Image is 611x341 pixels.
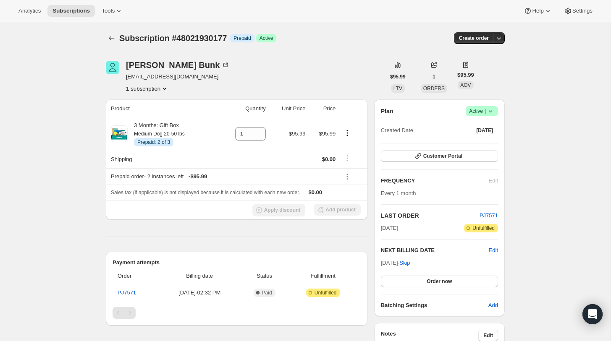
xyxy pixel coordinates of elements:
h2: Payment attempts [113,258,361,267]
a: PJ7571 [480,212,498,219]
th: Product [106,99,219,118]
span: LTV [393,86,402,91]
span: Settings [572,8,593,14]
th: Price [308,99,338,118]
span: Order now [427,278,452,285]
span: Tools [102,8,115,14]
button: Subscriptions [47,5,95,17]
span: | [485,108,486,115]
span: AOV [460,82,471,88]
span: [DATE] [381,224,398,232]
span: Skip [399,259,410,267]
button: 1 [427,71,441,83]
span: ORDERS [423,86,445,91]
button: Subscriptions [106,32,118,44]
span: Customer Portal [423,153,462,159]
h2: FREQUENCY [381,177,489,185]
h2: LAST ORDER [381,211,480,220]
h6: Batching Settings [381,301,488,310]
div: 3 Months: Gift Box [128,121,185,146]
button: Customer Portal [381,150,498,162]
nav: Pagination [113,307,361,319]
th: Quantity [219,99,268,118]
th: Order [113,267,158,285]
span: $95.99 [457,71,474,79]
button: Analytics [13,5,46,17]
span: $0.00 [322,156,336,162]
div: [PERSON_NAME] Bunk [126,61,230,69]
button: Create order [454,32,494,44]
span: [EMAIL_ADDRESS][DOMAIN_NAME] [126,73,230,81]
span: Status [243,272,285,280]
span: $95.99 [319,130,336,137]
button: Order now [381,276,498,287]
span: $95.99 [289,130,306,137]
button: $95.99 [385,71,411,83]
span: Cassandra Bunk [106,61,119,74]
span: Paid [262,289,272,296]
span: Every 1 month [381,190,416,196]
span: Billing date [161,272,239,280]
img: product img [111,125,128,142]
button: Shipping actions [341,154,354,163]
button: PJ7571 [480,211,498,220]
small: Medium Dog 20-50 lbs [134,131,185,137]
span: Prepaid: 2 of 3 [137,139,170,146]
span: Created Date [381,126,413,135]
span: Analytics [18,8,41,14]
span: Create order [459,35,489,42]
span: Help [532,8,543,14]
span: Subscription #48021930177 [119,34,227,43]
span: - $95.99 [189,172,207,181]
h2: NEXT BILLING DATE [381,246,489,255]
span: Active [260,35,273,42]
span: Add [488,301,498,310]
button: Edit [489,246,498,255]
button: Settings [559,5,598,17]
span: [DATE] · 02:32 PM [161,289,239,297]
th: Shipping [106,150,219,168]
button: Product actions [126,84,169,93]
span: Sales tax (if applicable) is not displayed because it is calculated with each new order. [111,190,300,195]
button: Help [519,5,557,17]
span: [DATE] · [381,260,410,266]
div: Open Intercom Messenger [582,304,603,324]
span: $0.00 [309,189,323,195]
button: Skip [394,256,415,270]
span: Unfulfilled [472,225,495,232]
button: [DATE] [471,125,498,136]
span: Edit [483,332,493,339]
h2: Plan [381,107,393,115]
span: Subscriptions [52,8,90,14]
div: Prepaid order - 2 instances left [111,172,336,181]
button: Tools [97,5,128,17]
span: 1 [433,73,435,80]
span: Active [469,107,495,115]
span: Fulfillment [291,272,356,280]
span: $95.99 [390,73,406,80]
a: PJ7571 [118,289,136,296]
span: [DATE] [476,127,493,134]
th: Unit Price [268,99,308,118]
button: Add [483,299,503,312]
span: Unfulfilled [315,289,337,296]
button: Product actions [341,128,354,138]
span: Prepaid [233,35,251,42]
